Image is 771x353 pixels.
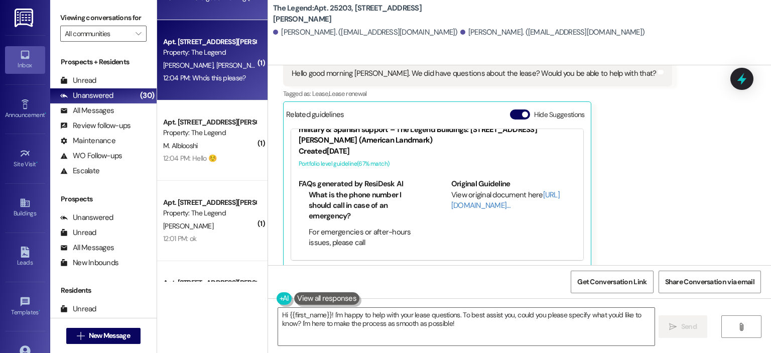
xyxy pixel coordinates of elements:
[5,46,45,73] a: Inbox
[451,190,560,210] a: [URL][DOMAIN_NAME]…
[163,61,216,70] span: [PERSON_NAME]
[138,316,157,332] div: (30)
[163,208,256,218] div: Property: The Legend
[163,128,256,138] div: Property: The Legend
[45,110,46,117] span: •
[50,57,157,67] div: Prospects + Residents
[60,151,122,161] div: WO Follow-ups
[283,86,672,101] div: Tagged as:
[460,27,645,38] div: [PERSON_NAME]. ([EMAIL_ADDRESS][DOMAIN_NAME])
[216,61,270,70] span: [PERSON_NAME]
[138,88,157,103] div: (30)
[451,179,510,189] b: Original Guideline
[659,315,707,338] button: Send
[60,304,96,314] div: Unread
[292,68,656,79] div: Hello good morning [PERSON_NAME]. We did have questions about the lease? Would you be able to hel...
[60,166,99,176] div: Escalate
[309,190,424,222] li: What is the phone number I should call in case of an emergency?
[163,278,256,288] div: Apt. [STREET_ADDRESS][PERSON_NAME]
[273,3,474,25] b: The Legend: Apt. 25203, [STREET_ADDRESS][PERSON_NAME]
[451,190,576,211] div: View original document here
[163,221,213,230] span: [PERSON_NAME]
[163,154,216,163] div: 12:04 PM: Hello ☺️
[299,179,403,189] b: FAQs generated by ResiDesk AI
[577,277,647,287] span: Get Conversation Link
[36,159,38,166] span: •
[5,194,45,221] a: Buildings
[60,258,118,268] div: New Inbounds
[89,330,130,341] span: New Message
[163,73,245,82] div: 12:04 PM: Who's this please?
[5,293,45,320] a: Templates •
[163,37,256,47] div: Apt. [STREET_ADDRESS][PERSON_NAME]
[665,277,754,287] span: Share Conversation via email
[299,159,576,169] div: Portfolio level guideline ( 67 % match)
[309,227,424,259] li: For emergencies or after-hours issues, please call [PHONE_NUMBER].
[681,321,697,332] span: Send
[60,227,96,238] div: Unread
[65,26,131,42] input: All communities
[15,9,35,27] img: ResiDesk Logo
[286,109,344,124] div: Related guidelines
[60,243,114,253] div: All Messages
[60,90,113,101] div: Unanswered
[659,271,761,293] button: Share Conversation via email
[60,121,131,131] div: Review follow-ups
[60,105,114,116] div: All Messages
[163,117,256,128] div: Apt. [STREET_ADDRESS][PERSON_NAME]
[278,308,654,345] textarea: Hi {{first_name}}! I'm happy to help with your lease questions. To best assist you, could you ple...
[737,323,745,331] i: 
[163,47,256,58] div: Property: The Legend
[60,136,115,146] div: Maintenance
[39,307,40,314] span: •
[163,234,197,243] div: 12:01 PM: ok
[273,27,458,38] div: [PERSON_NAME]. ([EMAIL_ADDRESS][DOMAIN_NAME])
[669,323,677,331] i: 
[329,89,367,98] span: Lease renewal
[60,75,96,86] div: Unread
[77,332,84,340] i: 
[534,109,585,120] label: Hide Suggestions
[299,113,576,146] div: Rent due 1st, late fees 4th, multiple payment methods, 2nd chance leasing, military & Spanish sup...
[163,141,198,150] span: M. Alblooshi
[5,145,45,172] a: Site Visit •
[163,197,256,208] div: Apt. [STREET_ADDRESS][PERSON_NAME]
[50,285,157,296] div: Residents
[66,328,141,344] button: New Message
[50,194,157,204] div: Prospects
[299,146,576,157] div: Created [DATE]
[571,271,653,293] button: Get Conversation Link
[136,30,141,38] i: 
[312,89,329,98] span: Lease ,
[5,244,45,271] a: Leads
[60,212,113,223] div: Unanswered
[60,10,147,26] label: Viewing conversations for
